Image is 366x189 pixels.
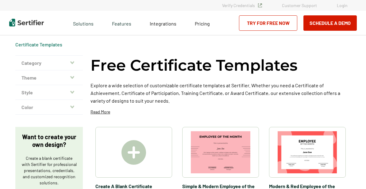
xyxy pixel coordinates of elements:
[112,19,131,27] span: Features
[91,55,298,75] h1: Free Certificate Templates
[91,109,110,115] p: Read More
[15,100,83,115] button: Color
[15,85,83,100] button: Style
[15,56,83,70] button: Category
[282,3,317,8] a: Customer Support
[191,131,250,173] img: Simple & Modern Employee of the Month Certificate Template
[222,3,262,8] a: Verify Credentials
[150,19,176,27] a: Integrations
[278,131,337,173] img: Modern & Red Employee of the Month Certificate Template
[15,70,83,85] button: Theme
[258,3,262,7] img: Verified
[239,15,297,31] a: Try for Free Now
[15,41,62,47] a: Certificate Templates
[15,41,62,48] span: Certificate Templates
[337,3,348,8] a: Login
[195,21,210,26] span: Pricing
[73,19,94,27] span: Solutions
[15,41,62,48] div: Breadcrumb
[121,140,146,165] img: Create A Blank Certificate
[21,155,77,186] p: Create a blank certificate with Sertifier for professional presentations, credentials, and custom...
[150,21,176,26] span: Integrations
[21,133,77,148] p: Want to create your own design?
[9,19,44,26] img: Sertifier | Digital Credentialing Platform
[195,19,210,27] a: Pricing
[91,81,351,104] p: Explore a wide selection of customizable certificate templates at Sertifier. Whether you need a C...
